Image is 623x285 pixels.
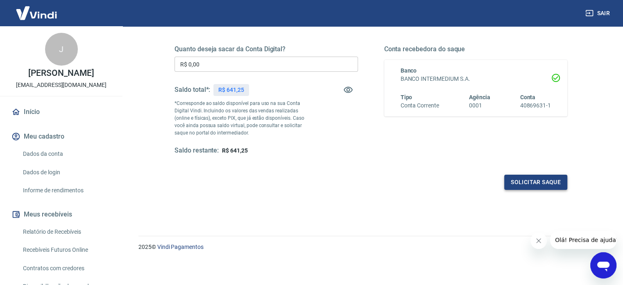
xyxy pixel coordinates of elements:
a: Dados da conta [20,146,113,162]
p: R$ 641,25 [218,86,244,94]
h6: Conta Corrente [401,101,439,110]
span: Conta [520,94,535,100]
a: Vindi Pagamentos [157,244,204,250]
button: Meu cadastro [10,128,113,146]
p: [EMAIL_ADDRESS][DOMAIN_NAME] [16,81,106,89]
h5: Saldo restante: [174,146,219,155]
h5: Conta recebedora do saque [384,45,568,53]
h6: BANCO INTERMEDIUM S.A. [401,75,551,83]
p: *Corresponde ao saldo disponível para uso na sua Conta Digital Vindi. Incluindo os valores das ve... [174,100,312,137]
h6: 40869631-1 [520,101,551,110]
a: Dados de login [20,164,113,181]
a: Informe de rendimentos [20,182,113,199]
span: Agência [469,94,490,100]
button: Sair [584,6,613,21]
span: R$ 641,25 [222,147,248,154]
iframe: Botão para abrir a janela de mensagens [590,252,616,278]
h5: Quanto deseja sacar da Conta Digital? [174,45,358,53]
span: Banco [401,67,417,74]
img: Vindi [10,0,63,25]
iframe: Fechar mensagem [530,233,547,249]
button: Meus recebíveis [10,205,113,223]
p: [PERSON_NAME] [28,69,94,78]
a: Início [10,103,113,121]
a: Relatório de Recebíveis [20,223,113,240]
p: 2025 © [138,243,603,251]
button: Solicitar saque [504,175,567,190]
a: Contratos com credores [20,260,113,277]
iframe: Mensagem da empresa [550,231,616,249]
h6: 0001 [469,101,490,110]
span: Olá! Precisa de ajuda? [5,6,69,12]
a: Recebíveis Futuros Online [20,242,113,258]
h5: Saldo total*: [174,86,210,94]
div: J [45,33,78,66]
span: Tipo [401,94,412,100]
